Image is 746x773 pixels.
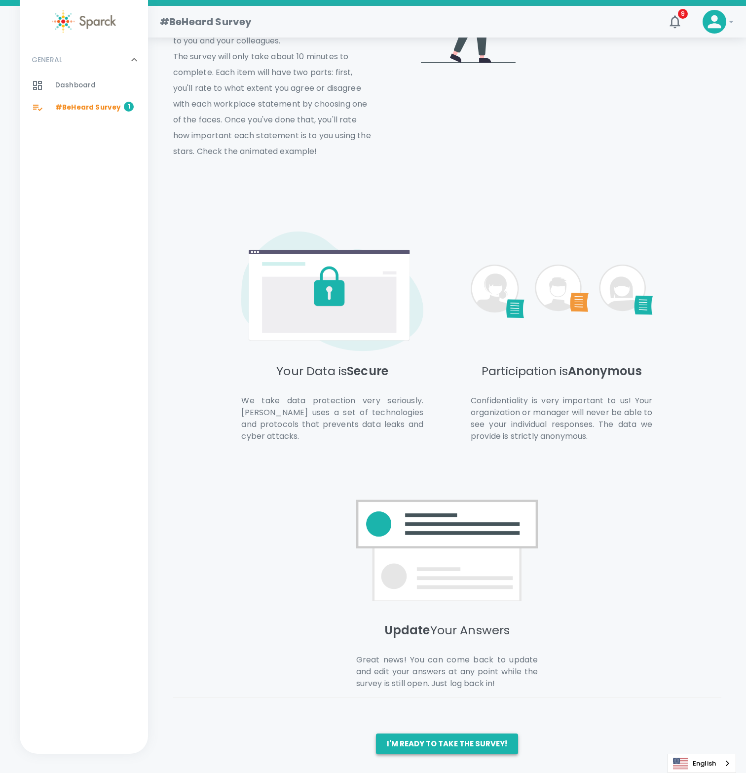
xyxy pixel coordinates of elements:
[20,97,148,118] a: #BeHeard Survey1
[678,9,688,19] span: 9
[471,363,653,395] h5: Participation is
[241,395,423,442] p: We take data protection very seriously. [PERSON_NAME] uses a set of technologies and protocols th...
[55,80,96,90] span: Dashboard
[668,754,736,773] div: Language
[20,10,148,33] a: Sparck logo
[32,55,62,65] p: GENERAL
[347,363,388,379] span: Secure
[568,363,641,379] span: Anonymous
[356,490,538,611] img: [object Object]
[471,395,653,442] p: Confidentiality is very important to us! Your organization or manager will never be able to see y...
[241,231,423,352] img: [object Object]
[55,103,121,113] span: #BeHeard Survey
[356,622,538,654] h5: Your Answers
[668,754,736,773] aside: Language selected: English
[663,10,687,34] button: 9
[160,14,252,30] h1: #BeHeard Survey
[124,102,134,112] span: 1
[20,45,148,75] div: GENERAL
[20,75,148,96] a: Dashboard
[20,75,148,122] div: GENERAL
[384,622,430,638] span: Update
[471,231,653,352] img: [object Object]
[52,10,116,33] img: Sparck logo
[356,654,538,690] p: Great news! You can come back to update and edit your answers at any point while the survey is st...
[376,734,518,754] button: I'm ready to take the survey!
[668,754,736,773] a: English
[241,363,423,395] h5: Your Data is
